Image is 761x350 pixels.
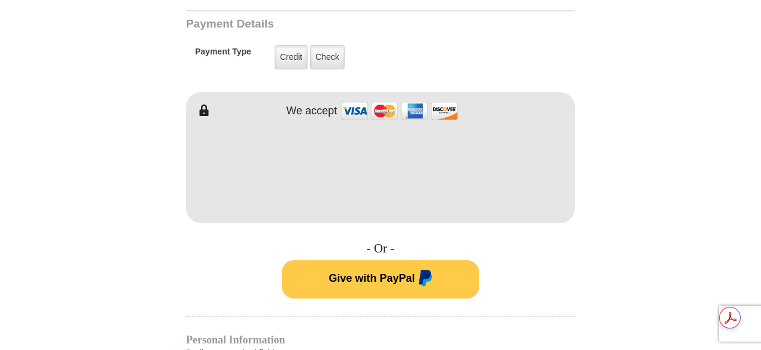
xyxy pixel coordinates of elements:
[186,17,491,31] h3: Payment Details
[282,260,479,299] button: Give with PayPal
[340,98,459,124] img: credit cards accepted
[275,45,308,69] label: Credit
[328,272,415,284] span: Give with PayPal
[186,241,575,256] h4: - Or -
[195,47,251,63] h5: Payment Type
[287,105,337,118] h4: We accept
[415,270,433,289] img: paypal
[186,335,575,345] h4: Personal Information
[310,45,345,69] label: Check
